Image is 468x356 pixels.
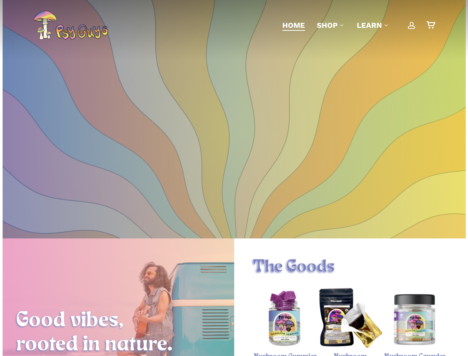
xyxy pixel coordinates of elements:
[253,257,447,278] h1: The Goods
[318,287,382,352] img: Psy Guys mushroom chocolate bar packaging and unwrapped bar
[33,10,108,40] img: PsyGuys
[253,287,318,352] img: Blackberry hero dose magic mushroom gummies in a PsyGuys branded jar
[382,287,447,352] img: Psy Guys Mushroom Capsules, Hero Dose bottle
[357,20,389,30] a: Learn
[318,287,382,352] a: Magic Mushroom Chocolate Bar
[357,21,382,30] span: Learn
[282,20,305,30] a: Home
[317,20,345,30] a: Shop
[253,287,318,352] a: Psychedelic Mushroom Gummies
[282,21,305,30] span: Home
[317,21,338,30] span: Shop
[382,287,447,352] a: Magic Mushroom Capsules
